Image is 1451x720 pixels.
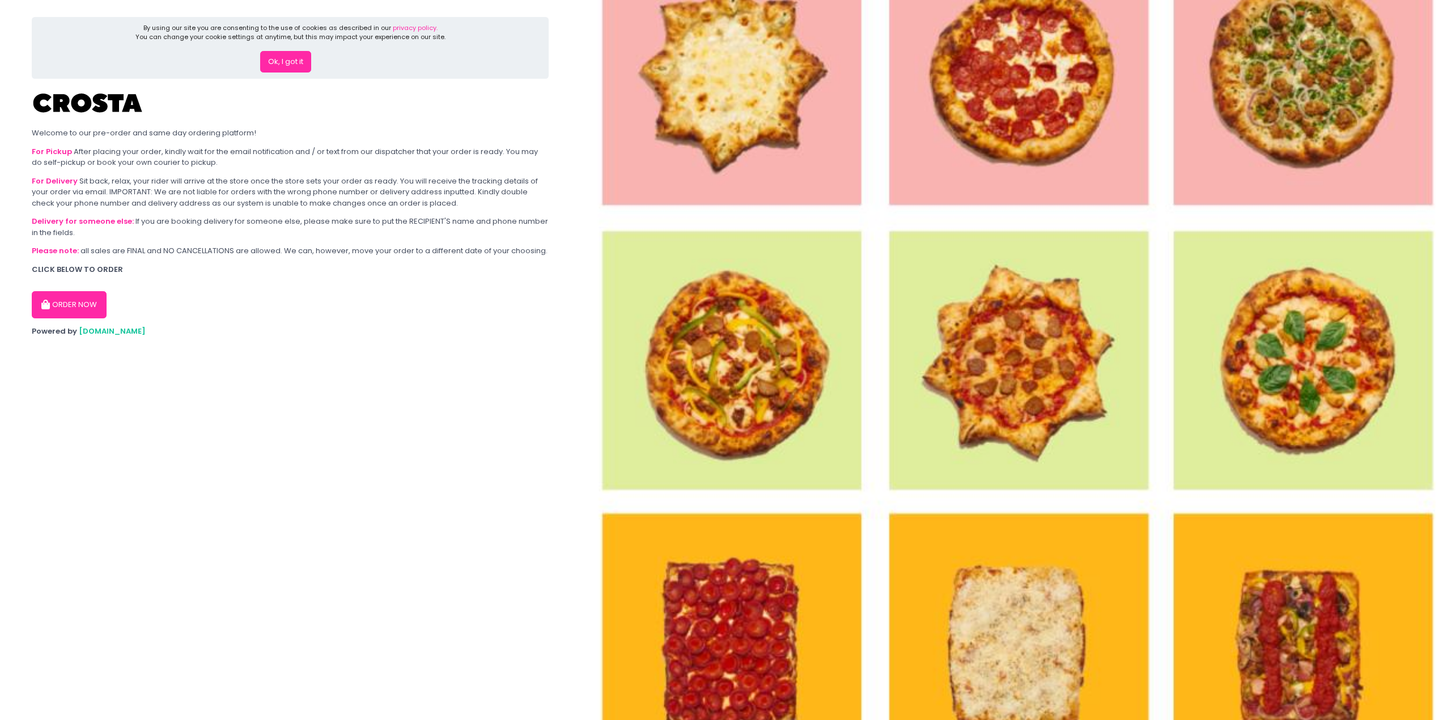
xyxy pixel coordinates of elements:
[32,127,549,139] div: Welcome to our pre-order and same day ordering platform!
[32,146,549,168] div: After placing your order, kindly wait for the email notification and / or text from our dispatche...
[32,264,549,275] div: CLICK BELOW TO ORDER
[32,216,134,227] b: Delivery for someone else:
[135,23,446,42] div: By using our site you are consenting to the use of cookies as described in our You can change you...
[393,23,438,32] a: privacy policy.
[32,146,72,157] b: For Pickup
[32,176,78,186] b: For Delivery
[32,326,549,337] div: Powered by
[32,216,549,238] div: If you are booking delivery for someone else, please make sure to put the RECIPIENT'S name and ph...
[32,86,145,120] img: Crosta Pizzeria
[32,245,549,257] div: all sales are FINAL and NO CANCELLATIONS are allowed. We can, however, move your order to a diffe...
[79,326,146,336] a: [DOMAIN_NAME]
[32,176,549,209] div: Sit back, relax, your rider will arrive at the store once the store sets your order as ready. You...
[32,245,79,256] b: Please note:
[32,291,107,318] button: ORDER NOW
[260,51,311,73] button: Ok, I got it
